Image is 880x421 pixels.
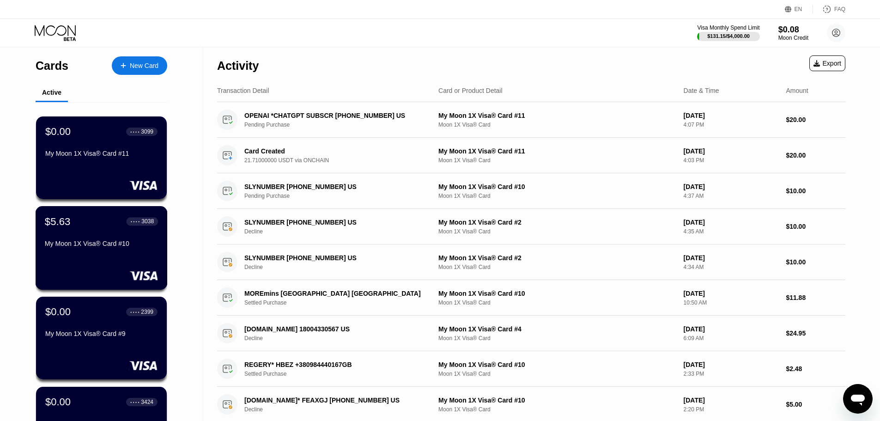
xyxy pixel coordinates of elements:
[244,183,424,190] div: SLYNUMBER [PHONE_NUMBER] US
[42,89,61,96] div: Active
[217,280,845,316] div: MOREmins [GEOGRAPHIC_DATA] [GEOGRAPHIC_DATA]Settled PurchaseMy Moon 1X Visa® Card #10Moon 1X Visa...
[778,35,808,41] div: Moon Credit
[244,290,424,297] div: MOREmins [GEOGRAPHIC_DATA] [GEOGRAPHIC_DATA]
[244,406,437,413] div: Decline
[217,244,845,280] div: SLYNUMBER [PHONE_NUMBER] USDeclineMy Moon 1X Visa® Card #2Moon 1X Visa® Card[DATE]4:34 AM$10.00
[438,112,676,119] div: My Moon 1X Visa® Card #11
[244,361,424,368] div: REGERY* HBEZ +380984440167GB
[834,6,845,12] div: FAQ
[786,401,845,408] div: $5.00
[786,365,845,372] div: $2.48
[684,406,779,413] div: 2:20 PM
[141,399,153,405] div: 3424
[778,25,808,41] div: $0.08Moon Credit
[813,5,845,14] div: FAQ
[217,138,845,173] div: Card Created21.71000000 USDT via ONCHAINMy Moon 1X Visa® Card #11Moon 1X Visa® Card[DATE]4:03 PM$...
[217,316,845,351] div: [DOMAIN_NAME] 18004330567 USDeclineMy Moon 1X Visa® Card #4Moon 1X Visa® Card[DATE]6:09 AM$24.95
[438,219,676,226] div: My Moon 1X Visa® Card #2
[438,254,676,262] div: My Moon 1X Visa® Card #2
[684,228,779,235] div: 4:35 AM
[438,290,676,297] div: My Moon 1X Visa® Card #10
[130,130,140,133] div: ● ● ● ●
[438,325,676,333] div: My Moon 1X Visa® Card #4
[438,157,676,164] div: Moon 1X Visa® Card
[244,264,437,270] div: Decline
[786,258,845,266] div: $10.00
[244,335,437,342] div: Decline
[36,116,167,199] div: $0.00● ● ● ●3099My Moon 1X Visa® Card #11
[217,102,845,138] div: OPENAI *CHATGPT SUBSCR [PHONE_NUMBER] USPending PurchaseMy Moon 1X Visa® Card #11Moon 1X Visa® Ca...
[786,152,845,159] div: $20.00
[217,173,845,209] div: SLYNUMBER [PHONE_NUMBER] USPending PurchaseMy Moon 1X Visa® Card #10Moon 1X Visa® Card[DATE]4:37 ...
[244,228,437,235] div: Decline
[45,126,71,138] div: $0.00
[786,329,845,337] div: $24.95
[684,290,779,297] div: [DATE]
[684,122,779,128] div: 4:07 PM
[217,351,845,387] div: REGERY* HBEZ +380984440167GBSettled PurchaseMy Moon 1X Visa® Card #10Moon 1X Visa® Card[DATE]2:33...
[786,116,845,123] div: $20.00
[684,87,719,94] div: Date & Time
[244,147,424,155] div: Card Created
[141,309,153,315] div: 2399
[244,325,424,333] div: [DOMAIN_NAME] 18004330567 US
[141,128,153,135] div: 3099
[217,59,259,73] div: Activity
[786,223,845,230] div: $10.00
[130,401,140,403] div: ● ● ● ●
[785,5,813,14] div: EN
[244,219,424,226] div: SLYNUMBER [PHONE_NUMBER] US
[36,59,68,73] div: Cards
[697,24,759,41] div: Visa Monthly Spend Limit$131.15/$4,000.00
[244,157,437,164] div: 21.71000000 USDT via ONCHAIN
[684,397,779,404] div: [DATE]
[684,193,779,199] div: 4:37 AM
[684,361,779,368] div: [DATE]
[786,187,845,195] div: $10.00
[438,397,676,404] div: My Moon 1X Visa® Card #10
[438,122,676,128] div: Moon 1X Visa® Card
[843,384,873,414] iframe: Button to launch messaging window
[697,24,759,31] div: Visa Monthly Spend Limit
[438,371,676,377] div: Moon 1X Visa® Card
[684,112,779,119] div: [DATE]
[684,157,779,164] div: 4:03 PM
[684,147,779,155] div: [DATE]
[438,87,503,94] div: Card or Product Detail
[438,299,676,306] div: Moon 1X Visa® Card
[244,122,437,128] div: Pending Purchase
[45,330,158,337] div: My Moon 1X Visa® Card #9
[438,193,676,199] div: Moon 1X Visa® Card
[684,325,779,333] div: [DATE]
[217,87,269,94] div: Transaction Detail
[684,183,779,190] div: [DATE]
[36,297,167,379] div: $0.00● ● ● ●2399My Moon 1X Visa® Card #9
[809,55,845,71] div: Export
[684,299,779,306] div: 10:50 AM
[786,87,808,94] div: Amount
[244,254,424,262] div: SLYNUMBER [PHONE_NUMBER] US
[438,406,676,413] div: Moon 1X Visa® Card
[438,335,676,342] div: Moon 1X Visa® Card
[684,371,779,377] div: 2:33 PM
[141,218,154,225] div: 3038
[438,183,676,190] div: My Moon 1X Visa® Card #10
[244,299,437,306] div: Settled Purchase
[130,62,158,70] div: New Card
[244,397,424,404] div: [DOMAIN_NAME]* FEAXGJ [PHONE_NUMBER] US
[45,240,158,247] div: My Moon 1X Visa® Card #10
[217,209,845,244] div: SLYNUMBER [PHONE_NUMBER] USDeclineMy Moon 1X Visa® Card #2Moon 1X Visa® Card[DATE]4:35 AM$10.00
[813,60,841,67] div: Export
[36,207,167,289] div: $5.63● ● ● ●3038My Moon 1X Visa® Card #10
[684,264,779,270] div: 4:34 AM
[131,220,140,223] div: ● ● ● ●
[778,25,808,35] div: $0.08
[244,112,424,119] div: OPENAI *CHATGPT SUBSCR [PHONE_NUMBER] US
[684,254,779,262] div: [DATE]
[438,361,676,368] div: My Moon 1X Visa® Card #10
[45,150,158,157] div: My Moon 1X Visa® Card #11
[438,228,676,235] div: Moon 1X Visa® Card
[438,264,676,270] div: Moon 1X Visa® Card
[438,147,676,155] div: My Moon 1X Visa® Card #11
